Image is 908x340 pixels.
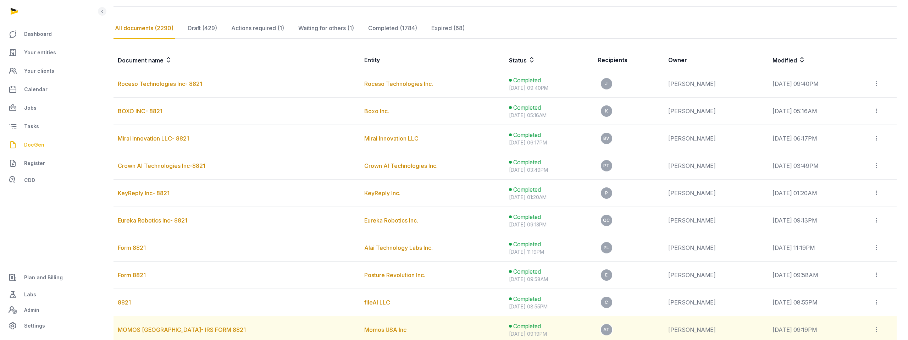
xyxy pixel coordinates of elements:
td: [DATE] 06:17PM [768,125,869,152]
div: [DATE] 03:49PM [509,166,589,174]
span: PL [604,246,609,250]
div: Completed (1784) [367,18,419,39]
td: [PERSON_NAME] [664,125,768,152]
a: Settings [6,317,96,334]
span: J [605,82,608,86]
div: [DATE] 01:20AM [509,194,589,201]
span: C [605,300,608,305]
span: Your clients [24,67,54,75]
span: Completed [513,240,541,248]
a: Mirai Innovation LLC- 8821 [118,135,189,142]
span: Register [24,159,45,168]
a: Register [6,155,96,172]
th: Entity [360,50,505,70]
div: Waiting for others (1) [297,18,355,39]
a: Labs [6,286,96,303]
td: [PERSON_NAME] [664,180,768,207]
td: [PERSON_NAME] [664,98,768,125]
nav: Tabs [113,18,897,39]
a: KeyReply Inc. [364,190,400,197]
span: Completed [513,295,541,303]
th: Document name [113,50,360,70]
span: P [605,191,608,195]
a: Calendar [6,81,96,98]
div: [DATE] 09:13PM [509,221,589,228]
td: [PERSON_NAME] [664,152,768,180]
a: Tasks [6,118,96,135]
span: AT [603,328,609,332]
span: Plan and Billing [24,273,63,282]
td: [PERSON_NAME] [664,289,768,316]
div: [DATE] 08:55PM [509,303,589,310]
div: [DATE] 09:58AM [509,276,589,283]
a: Your clients [6,62,96,79]
span: Completed [513,131,541,139]
a: Eureka Robotics Inc. [364,217,418,224]
span: Completed [513,267,541,276]
span: Completed [513,76,541,84]
a: Alai Technology Labs Inc. [364,244,433,251]
span: E [605,273,608,277]
td: [DATE] 03:49PM [768,152,869,180]
a: Crown AI Technologies Inc. [364,162,438,169]
a: BOXO INC- 8821 [118,108,162,115]
div: [DATE] 06:17PM [509,139,589,146]
div: [DATE] 09:40PM [509,84,589,92]
span: PT [603,164,609,168]
a: Eureka Robotics Inc- 8821 [118,217,187,224]
td: [DATE] 01:20AM [768,180,869,207]
span: Your entities [24,48,56,57]
span: K [605,109,608,113]
a: Form 8821 [118,244,146,251]
span: Completed [513,213,541,221]
a: Mirai Innovation LLC [364,135,419,142]
td: [DATE] 09:40PM [768,70,869,98]
a: MOMOS [GEOGRAPHIC_DATA]- IRS FORM 8821 [118,326,246,333]
a: Dashboard [6,26,96,43]
span: Tasks [24,122,39,131]
span: Admin [24,306,39,314]
a: Boxo Inc. [364,108,389,115]
a: KeyReply Inc- 8821 [118,190,170,197]
span: BV [603,136,609,141]
th: Status [505,50,594,70]
span: Settings [24,322,45,330]
span: QC [603,218,610,223]
span: Completed [513,185,541,194]
td: [DATE] 08:55PM [768,289,869,316]
th: Recipients [594,50,664,70]
a: DocGen [6,136,96,153]
a: Roceso Technologies Inc- 8821 [118,80,202,87]
div: Actions required (1) [230,18,286,39]
div: Expired (68) [430,18,466,39]
a: Admin [6,303,96,317]
span: DocGen [24,141,44,149]
a: Crown AI Technologies Inc-8821 [118,162,205,169]
a: 8821 [118,299,131,306]
div: [DATE] 05:16AM [509,112,589,119]
td: [DATE] 11:19PM [768,234,869,262]
a: CDD [6,173,96,187]
a: fileAI LLC [364,299,390,306]
td: [PERSON_NAME] [664,234,768,262]
td: [DATE] 05:16AM [768,98,869,125]
a: Momos USA Inc [364,326,406,333]
span: Completed [513,103,541,112]
span: Completed [513,322,541,330]
a: Jobs [6,99,96,116]
span: Dashboard [24,30,52,38]
div: [DATE] 11:19PM [509,248,589,256]
td: [DATE] 09:58AM [768,262,869,289]
div: Draft (429) [186,18,218,39]
div: All documents (2290) [113,18,175,39]
span: Completed [513,158,541,166]
span: Jobs [24,104,37,112]
a: Posture Revolution Inc. [364,272,425,279]
a: Roceso Technologies Inc. [364,80,433,87]
span: Labs [24,290,36,299]
td: [PERSON_NAME] [664,262,768,289]
th: Modified [768,50,897,70]
span: Calendar [24,85,48,94]
span: CDD [24,176,35,185]
th: Owner [664,50,768,70]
